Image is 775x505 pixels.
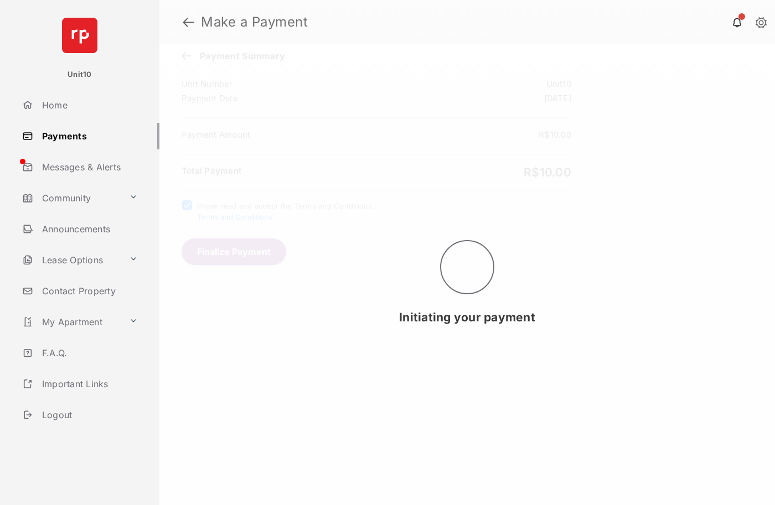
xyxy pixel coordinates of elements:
a: Announcements [18,216,159,242]
img: svg+xml;base64,PHN2ZyB4bWxucz0iaHR0cDovL3d3dy53My5vcmcvMjAwMC9zdmciIHdpZHRoPSI2NCIgaGVpZ2h0PSI2NC... [62,18,97,53]
a: Contact Property [18,278,159,304]
span: Initiating your payment [399,310,535,324]
a: Payments [18,123,159,149]
a: Lease Options [18,247,125,273]
a: Community [18,185,125,211]
strong: Make a Payment [201,15,308,29]
p: Unit10 [68,69,92,80]
a: F.A.Q. [18,340,159,366]
a: Home [18,92,159,118]
a: My Apartment [18,309,125,335]
a: Important Links [18,371,142,397]
a: Messages & Alerts [18,154,159,180]
a: Logout [18,402,159,428]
